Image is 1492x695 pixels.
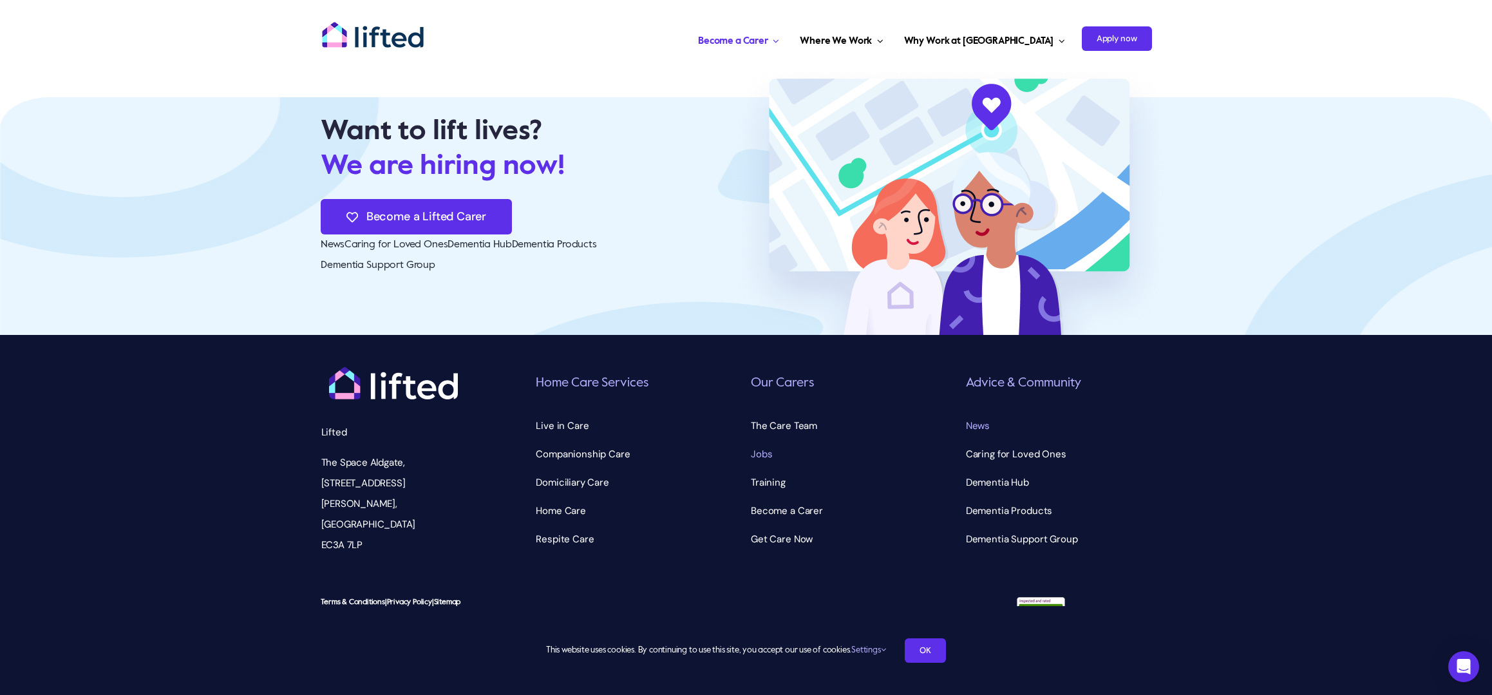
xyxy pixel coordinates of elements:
[321,114,640,184] p: Want to lift lives?
[800,31,872,52] span: Where We Work
[321,592,876,674] p: We are regulated by the Care Quality Commission which is the independent regulator of health and ...
[966,472,1171,493] a: Dementia Hub
[321,234,640,276] nav: Advice & Community
[1448,651,1479,682] div: Open Intercom Messenger
[536,472,741,493] a: Domiciliary Care
[966,444,1066,464] span: Caring for Loved Ones
[694,19,783,58] a: Become a Carer
[524,19,1152,58] nav: Carer Jobs Menu
[900,19,1069,58] a: Why Work at [GEOGRAPHIC_DATA]
[329,367,458,399] img: logo-white
[751,415,956,436] a: The Care Team
[751,500,823,521] span: Become a Carer
[321,199,512,234] a: Become a Lifted Carer
[321,598,460,606] strong: | |
[321,422,466,443] p: Lifted
[751,415,956,549] nav: Our Carers
[536,529,594,549] span: Respite Care
[321,255,435,276] a: Dementia Support Group
[751,444,772,464] span: Jobs
[751,472,956,493] a: Training
[796,19,887,58] a: Where We Work
[966,375,1171,392] h6: Advice & Community
[751,375,956,392] h6: Our Carers
[751,472,786,493] span: Training
[536,500,741,521] a: Home Care
[1082,19,1152,58] a: Apply now
[1017,597,1065,610] a: CQC
[321,452,466,555] p: The Space Aldgate, [STREET_ADDRESS][PERSON_NAME], [GEOGRAPHIC_DATA] EC3A 7LP
[512,234,597,255] a: Dementia Products
[851,646,885,654] a: Settings
[751,529,956,549] a: Get Care Now
[1082,26,1152,51] span: Apply now
[448,234,511,255] a: Dementia Hub
[387,598,432,606] a: Privacy Policy
[536,444,630,464] span: Companionship Care
[536,375,741,392] h6: Home Care Services
[751,444,956,464] a: Jobs
[966,415,1171,549] nav: Advice & Community
[536,529,741,549] a: Respite Care
[966,529,1078,549] span: Dementia Support Group
[966,415,990,436] span: News
[698,31,768,52] span: Become a Carer
[321,152,564,180] span: We are hiring now!
[366,210,486,224] span: Become a Lifted Carer
[966,529,1171,549] a: Dementia Support Group
[536,500,586,521] span: Home Care
[966,500,1052,521] span: Dementia Products
[536,444,741,464] a: Companionship Care
[751,500,956,521] a: Become a Carer
[966,472,1029,493] span: Dementia Hub
[966,415,1171,436] a: News
[904,31,1054,52] span: Why Work at [GEOGRAPHIC_DATA]
[321,234,344,255] a: News
[966,500,1171,521] a: Dementia Products
[751,529,813,549] span: Get Care Now
[321,21,424,34] a: lifted-logo
[345,234,448,255] a: Caring for Loved Ones
[546,640,885,661] span: This website uses cookies. By continuing to use this site, you accept our use of cookies.
[905,638,946,663] a: OK
[729,59,1171,335] img: Frame-60
[536,415,741,436] a: Live in Care
[536,472,609,493] span: Domiciliary Care
[321,598,384,606] a: Terms & Conditions
[536,415,589,436] span: Live in Care
[751,415,817,436] span: The Care Team
[434,598,461,606] a: Sitemap
[966,444,1171,464] a: Caring for Loved Ones
[536,415,741,549] nav: Home Care Services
